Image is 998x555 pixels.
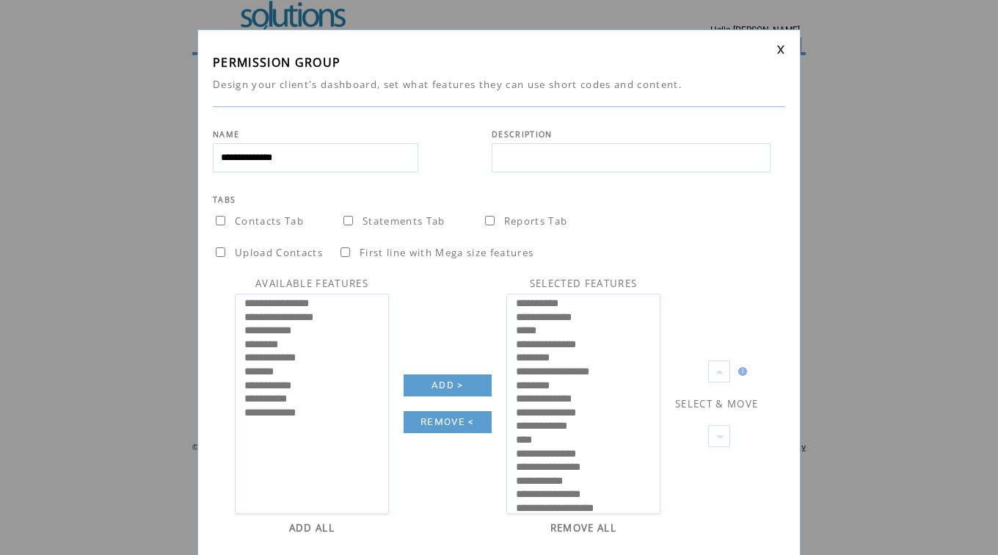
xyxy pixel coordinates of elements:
span: NAME [213,129,239,139]
span: First line with Mega size features [360,246,533,259]
span: Statements Tab [363,214,445,228]
a: ADD > [404,374,492,396]
span: TABS [213,195,236,205]
span: Contacts Tab [235,214,304,228]
a: REMOVE < [404,411,492,433]
img: help.gif [734,367,747,376]
a: ADD ALL [289,521,335,534]
span: SELECTED FEATURES [530,277,638,290]
span: AVAILABLE FEATURES [255,277,368,290]
span: SELECT & MOVE [675,397,758,410]
span: Upload Contacts [235,246,323,259]
span: PERMISSION GROUP [213,54,340,70]
span: Reports Tab [504,214,568,228]
a: REMOVE ALL [550,521,616,534]
span: Design your client's dashboard, set what features they can use short codes and content. [213,78,682,91]
span: DESCRIPTION [492,129,553,139]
